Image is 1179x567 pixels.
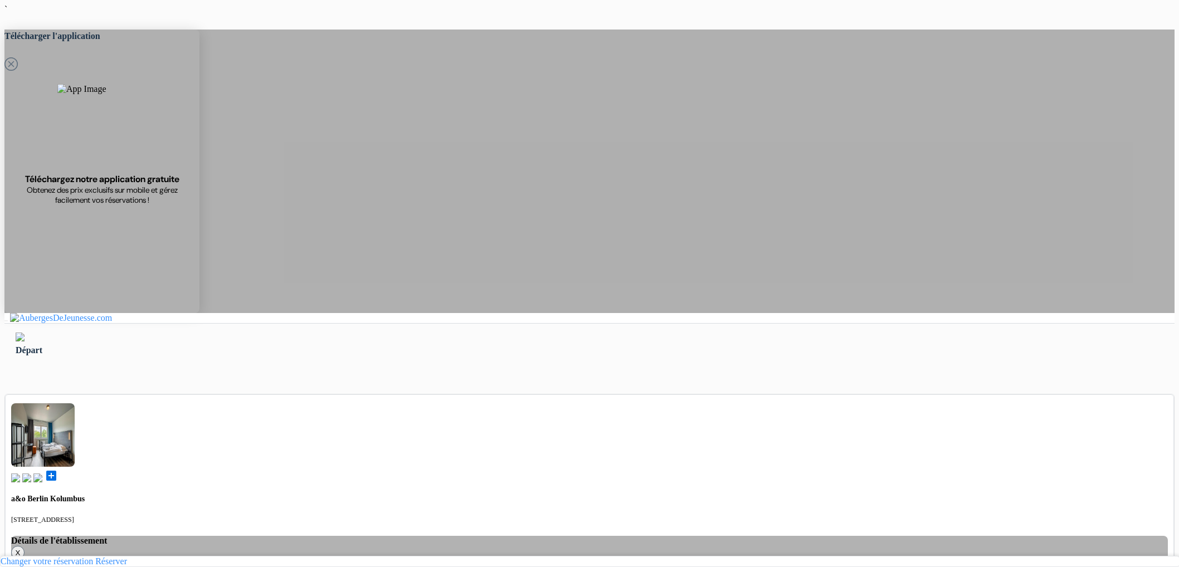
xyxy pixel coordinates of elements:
span: Obtenez des prix exclusifs sur mobile et gérez facilement vos réservations ! [17,185,187,205]
a: add_box [45,475,58,484]
span: Téléchargez notre application gratuite [25,173,179,185]
button: X [11,546,25,559]
a: Réserver [95,556,127,566]
small: [STREET_ADDRESS] [11,516,74,524]
span: Départ [16,345,42,355]
img: AubergesDeJeunesse.com [10,313,112,323]
img: App Image [57,84,147,173]
a: Changer votre réservation [1,556,93,566]
img: book.svg [11,473,20,482]
h4: Détails de l'établissement [11,536,1168,546]
h4: a&o Berlin Kolumbus [11,495,1168,504]
img: left_arrow.svg [16,333,25,341]
img: truck.svg [33,473,42,482]
svg: Close [4,57,18,71]
span: add_box [45,469,58,482]
img: music.svg [22,473,31,482]
h5: Télécharger l'application [4,30,199,43]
